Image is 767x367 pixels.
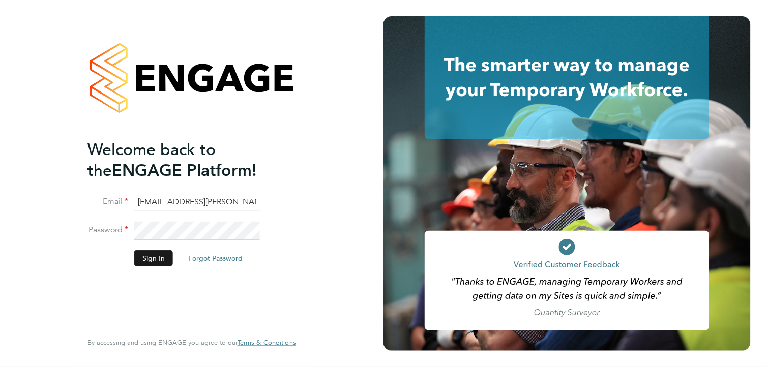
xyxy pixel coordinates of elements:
[238,339,296,347] a: Terms & Conditions
[134,250,173,266] button: Sign In
[87,196,128,207] label: Email
[238,338,296,347] span: Terms & Conditions
[180,250,251,266] button: Forgot Password
[134,193,260,211] input: Enter your work email...
[87,139,286,181] h2: ENGAGE Platform!
[87,140,216,180] span: Welcome back to the
[87,338,296,347] span: By accessing and using ENGAGE you agree to our
[87,225,128,235] label: Password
